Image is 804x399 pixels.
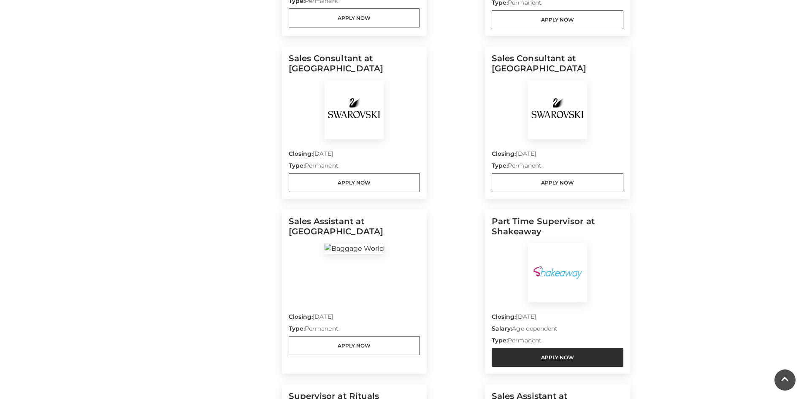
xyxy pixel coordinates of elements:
[492,313,516,320] strong: Closing:
[289,324,420,336] p: Permanent
[325,244,384,254] img: Baggage World
[289,312,420,324] p: [DATE]
[492,150,516,157] strong: Closing:
[289,150,313,157] strong: Closing:
[492,336,623,348] p: Permanent
[289,8,420,27] a: Apply Now
[492,348,623,367] a: Apply Now
[492,312,623,324] p: [DATE]
[325,80,384,139] img: Swarovski
[492,149,623,161] p: [DATE]
[492,161,623,173] p: Permanent
[289,162,305,169] strong: Type:
[289,313,313,320] strong: Closing:
[289,149,420,161] p: [DATE]
[289,216,420,243] h5: Sales Assistant at [GEOGRAPHIC_DATA]
[492,173,623,192] a: Apply Now
[289,53,420,80] h5: Sales Consultant at [GEOGRAPHIC_DATA]
[492,53,623,80] h5: Sales Consultant at [GEOGRAPHIC_DATA]
[492,216,623,243] h5: Part Time Supervisor at Shakeaway
[528,243,587,302] img: Shakeaway
[289,336,420,355] a: Apply Now
[492,325,512,332] strong: Salary:
[492,337,508,344] strong: Type:
[492,324,623,336] p: Age dependent
[492,162,508,169] strong: Type:
[289,161,420,173] p: Permanent
[528,80,587,139] img: Swarovski
[492,10,623,29] a: Apply Now
[289,325,305,332] strong: Type:
[289,173,420,192] a: Apply Now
